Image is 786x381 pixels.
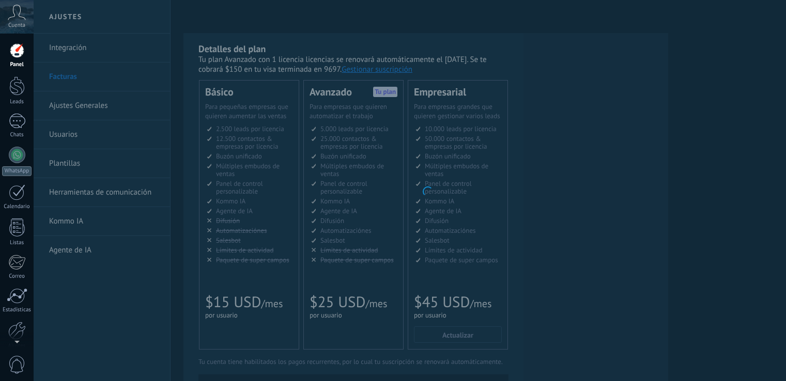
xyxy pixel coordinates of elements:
div: WhatsApp [2,166,32,176]
div: Correo [2,273,32,280]
div: Estadísticas [2,307,32,313]
div: Listas [2,240,32,246]
div: Leads [2,99,32,105]
div: Chats [2,132,32,138]
span: Cuenta [8,22,25,29]
div: Panel [2,61,32,68]
div: Calendario [2,203,32,210]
